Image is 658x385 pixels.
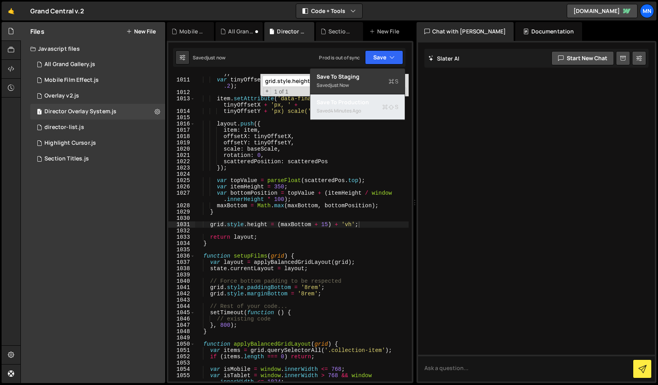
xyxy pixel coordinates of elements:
div: 1016 [168,121,195,127]
div: Prod is out of sync [319,54,360,61]
div: 1042 [168,291,195,297]
div: 1054 [168,366,195,372]
div: Grand Central v.2 [30,6,84,16]
div: 1031 [168,221,195,228]
div: 4 minutes ago [330,107,361,114]
div: 15298/47702.js [30,72,165,88]
div: 1021 [168,152,195,158]
div: Mobile Film Effect.js [179,28,205,35]
a: MN [640,4,654,18]
div: Documentation [515,22,582,41]
div: 1029 [168,209,195,215]
div: 1038 [168,265,195,272]
div: 1023 [168,165,195,171]
button: Start new chat [551,51,614,65]
span: Toggle Replace mode [263,88,271,95]
div: Section Titles.js [328,28,354,35]
div: 1012 [168,89,195,96]
div: 1048 [168,328,195,335]
div: just now [207,54,225,61]
div: Saved [317,81,398,90]
button: New File [126,28,156,35]
div: 1015 [168,114,195,121]
div: All Grand Gallery.js [228,28,253,35]
div: 1046 [168,316,195,322]
div: Save to Staging [317,73,398,81]
div: 1036 [168,253,195,259]
span: Search In Selection [401,88,406,96]
div: 1020 [168,146,195,152]
div: 1032 [168,228,195,234]
h2: Files [30,27,44,36]
div: 1024 [168,171,195,177]
div: 1053 [168,360,195,366]
input: Search for [262,76,361,87]
div: 1028 [168,203,195,209]
div: 1022 [168,158,195,165]
div: 15298/43117.js [30,135,165,151]
div: 1035 [168,247,195,253]
div: 1055 [168,372,195,385]
div: 15298/42891.js [30,104,165,120]
div: 1026 [168,184,195,190]
div: 1044 [168,303,195,309]
div: 15298/40223.js [30,151,165,167]
div: Overlay v2.js [44,92,79,99]
div: All Grand Gallery.js [44,61,95,68]
a: 🤙 [2,2,21,20]
a: [DOMAIN_NAME] [567,4,638,18]
div: 1017 [168,127,195,133]
div: 1039 [168,272,195,278]
div: 1013 [168,96,195,108]
span: S [382,103,398,111]
div: 1050 [168,341,195,347]
div: Mobile Film Effect.js [44,77,99,84]
div: 1019 [168,140,195,146]
div: Highlight Cursor.js [44,140,96,147]
div: Saved [193,54,225,61]
button: Save [365,50,403,64]
div: Chat with [PERSON_NAME] [417,22,514,41]
button: Save to StagingS Savedjust now [310,69,405,94]
div: 1027 [168,190,195,203]
div: 1045 [168,309,195,316]
div: 1034 [168,240,195,247]
div: 15298/40379.js [30,120,165,135]
div: 1041 [168,284,195,291]
button: Save to ProductionS Saved4 minutes ago [310,94,405,120]
span: 1 [37,109,42,116]
div: 1018 [168,133,195,140]
div: Save to Production [317,98,398,106]
h2: Slater AI [428,55,460,62]
div: Saved [317,106,398,116]
div: just now [330,82,349,88]
div: 1033 [168,234,195,240]
div: 1037 [168,259,195,265]
div: 15298/43578.js [30,57,165,72]
div: 1047 [168,322,195,328]
div: director-list.js [44,124,84,131]
div: 1030 [168,215,195,221]
span: S [389,77,398,85]
div: New File [369,28,402,35]
div: Director Overlay System.js [277,28,304,35]
div: Director Overlay System.js [44,108,116,115]
div: Section Titles.js [44,155,89,162]
div: 1011 [168,77,195,89]
div: 1052 [168,354,195,360]
div: 1040 [168,278,195,284]
button: Code + Tools [296,4,362,18]
div: 1014 [168,108,195,114]
div: 1049 [168,335,195,341]
span: 1 of 1 [271,88,291,95]
div: 1043 [168,297,195,303]
div: 1025 [168,177,195,184]
div: Javascript files [21,41,165,57]
div: 1051 [168,347,195,354]
div: 15298/45944.js [30,88,165,104]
